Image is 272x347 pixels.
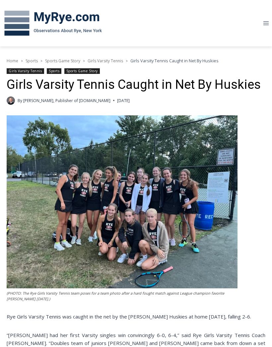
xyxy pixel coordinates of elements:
span: > [40,59,42,63]
a: [PERSON_NAME], Publisher of [DOMAIN_NAME] [23,98,110,103]
button: Open menu [260,18,272,28]
a: Sports Game Story [64,68,100,74]
span: > [126,59,128,63]
span: > [21,59,23,63]
p: Rye Girls Varsity Tennis was caught in the net by the [PERSON_NAME] Huskies at home [DATE], falli... [7,313,265,320]
img: (PHOTO: The Rye Girls Varsity Tennis team poses for a team photo after a hard fought match agains... [7,115,238,288]
a: Author image [7,96,15,105]
a: Sports Game Story [45,58,80,64]
figcaption: (PHOTO: The Rye Girls Varsity Tennis team poses for a team photo after a hard fought match agains... [7,290,238,302]
a: Home [7,58,18,64]
a: Girls Varsity Tennis [88,58,123,64]
a: Girls Varsity Tennis [7,68,44,74]
span: Girls Varsity Tennis Caught in Net By Huskies [130,58,219,64]
time: [DATE] [117,97,130,104]
h1: Girls Varsity Tennis Caught in Net By Huskies [7,77,265,92]
span: > [83,59,85,63]
a: Sports [47,68,61,74]
a: Sports [26,58,38,64]
nav: Breadcrumbs [7,57,265,64]
span: By [18,97,22,104]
